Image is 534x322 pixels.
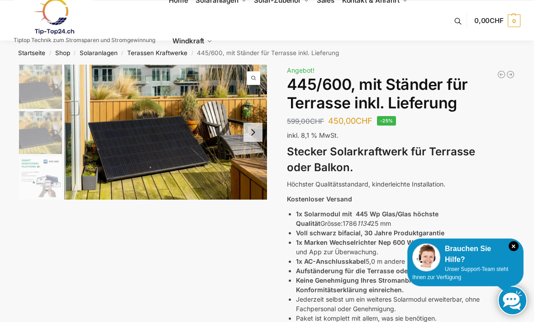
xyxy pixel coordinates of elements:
span: 0,00 [474,16,504,25]
a: Balkonkraftwerk 445/600Watt, Wand oder Flachdachmontage. inkl. Lieferung [497,70,506,79]
p: Tiptop Technik zum Stromsparen und Stromgewinnung [14,37,155,43]
span: Angebot! [287,66,315,74]
strong: Aufständerung für die Terrasse oder Garten. [296,267,435,275]
li: 5,0 m andere Längen im Shop [296,257,515,266]
span: / [45,50,55,57]
button: Next slide [243,123,262,142]
strong: 1x Marken Wechselrichter Nep 600 Watt [296,238,421,246]
span: / [118,50,127,57]
h1: 445/600, mit Ständer für Terrasse inkl. Lieferung [287,75,515,112]
a: Shop [55,49,70,56]
a: 0,00CHF 0 [474,7,520,34]
a: Windkraft [169,21,216,61]
strong: Voll schwarz bifacial, [296,229,362,237]
span: 1786 25 mm [343,219,391,227]
span: Windkraft [172,37,204,45]
img: Solar Panel im edlen Schwarz mit Ständer [19,65,62,109]
strong: Stecker Solarkraftwerk für Terrasse oder Balkon. [287,145,475,174]
a: Solaranlagen [80,49,118,56]
img: Solar Panel im edlen Schwarz mit Ständer [19,111,62,154]
p: Höchster Qualitätsstandard, kinderleichte Installation. [287,179,515,189]
span: CHF [310,117,324,126]
a: Balkonkraftwerk 445/600 Watt Bificial [506,70,515,79]
a: Solar Panel im edlen Schwarz mit Ständer2WP8TCY scaled scaled scaled [64,65,267,200]
span: 0 [508,14,520,27]
img: Solar Panel im edlen Schwarz mit Ständer [64,65,267,200]
strong: Keine Genehmigung Ihres Stromanbieters nötig, nur die beiliegende Konformitätserklärung einreichen. [296,276,509,294]
a: Terassen Kraftwerke [127,49,187,56]
span: / [70,50,80,57]
li: neueste Version mit W-LAN und App zur Überwachung. [296,238,515,257]
li: Jederzeit selbst um ein weiteres Solarmodul erweiterbar, ohne Fachpersonal oder Genehmigung. [296,294,515,313]
em: 1134 [357,219,371,227]
img: H2c172fe1dfc145729fae6a5890126e09w.jpg_960x960_39c920dd-527c-43d8-9d2f-57e1d41b5fed_1445x [19,156,62,199]
a: Startseite [18,49,45,56]
span: CHF [356,116,372,126]
img: Customer service [412,243,440,271]
span: CHF [490,16,504,25]
strong: 30 Jahre Produktgarantie [364,229,444,237]
li: Grösse: [296,209,515,228]
span: -25% [377,116,396,126]
div: Brauchen Sie Hilfe? [412,243,519,265]
bdi: 450,00 [328,116,372,126]
strong: 1x AC-Anschlusskabel [296,257,366,265]
i: Schließen [509,241,519,251]
bdi: 599,00 [287,117,324,126]
span: inkl. 8,1 % MwSt. [287,131,339,139]
strong: Kostenloser Versand [287,195,352,203]
span: Unser Support-Team steht Ihnen zur Verfügung [412,266,508,280]
strong: 1x Solarmodul mit 445 Wp Glas/Glas höchste Qualität [296,210,439,227]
